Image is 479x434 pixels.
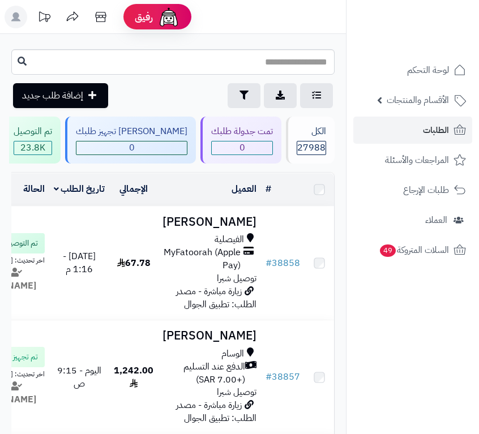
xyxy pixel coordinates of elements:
[266,256,300,270] a: #38858
[379,242,449,258] span: السلات المتروكة
[57,364,101,390] span: اليوم - 9:15 ص
[353,147,472,174] a: المراجعات والأسئلة
[76,141,187,154] span: 0
[407,62,449,78] span: لوحة التحكم
[135,10,153,24] span: رفيق
[14,125,52,138] div: تم التوصيل
[266,370,272,384] span: #
[63,250,96,276] span: [DATE] - 1:16 م
[266,182,271,196] a: #
[14,141,52,154] div: 23757
[232,182,256,196] a: العميل
[353,57,472,84] a: لوحة التحكم
[266,256,272,270] span: #
[297,141,326,154] span: 27988
[387,92,449,108] span: الأقسام والمنتجات
[117,256,151,270] span: 67.78
[30,6,58,31] a: تحديثات المنصة
[423,122,449,138] span: الطلبات
[211,125,273,138] div: تمت جدولة طلبك
[114,364,153,390] span: 1,242.00
[176,285,256,311] span: زيارة مباشرة - مصدر الطلب: تطبيق الجوال
[176,398,256,425] span: زيارة مباشرة - مصدر الطلب: تطبيق الجوال
[217,385,256,399] span: توصيل شبرا
[198,117,284,164] a: تمت جدولة طلبك 0
[22,89,83,102] span: إضافة طلب جديد
[353,237,472,264] a: السلات المتروكة49
[54,182,105,196] a: تاريخ الطلب
[221,347,244,360] span: الوسام
[266,370,300,384] a: #38857
[403,182,449,198] span: طلبات الإرجاع
[162,329,256,342] h3: [PERSON_NAME]
[14,141,52,154] span: 23.8K
[162,216,256,229] h3: [PERSON_NAME]
[162,246,241,272] span: MyFatoorah (Apple Pay)
[385,152,449,168] span: المراجعات والأسئلة
[353,207,472,234] a: العملاء
[425,212,447,228] span: العملاء
[212,141,272,154] span: 0
[284,117,337,164] a: الكل27988
[217,272,256,285] span: توصيل شبرا
[353,117,472,144] a: الطلبات
[63,117,198,164] a: [PERSON_NAME] تجهيز طلبك 0
[353,177,472,204] a: طلبات الإرجاع
[297,125,326,138] div: الكل
[1,117,63,164] a: تم التوصيل 23.8K
[119,182,148,196] a: الإجمالي
[215,233,244,246] span: الفيصلية
[5,238,38,249] span: تم التوصيل
[380,244,396,257] span: 49
[162,360,245,386] span: الدفع عند التسليم (+7.00 SAR)
[13,83,108,108] a: إضافة طلب جديد
[76,125,187,138] div: [PERSON_NAME] تجهيز طلبك
[23,182,45,196] a: الحالة
[157,6,180,28] img: ai-face.png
